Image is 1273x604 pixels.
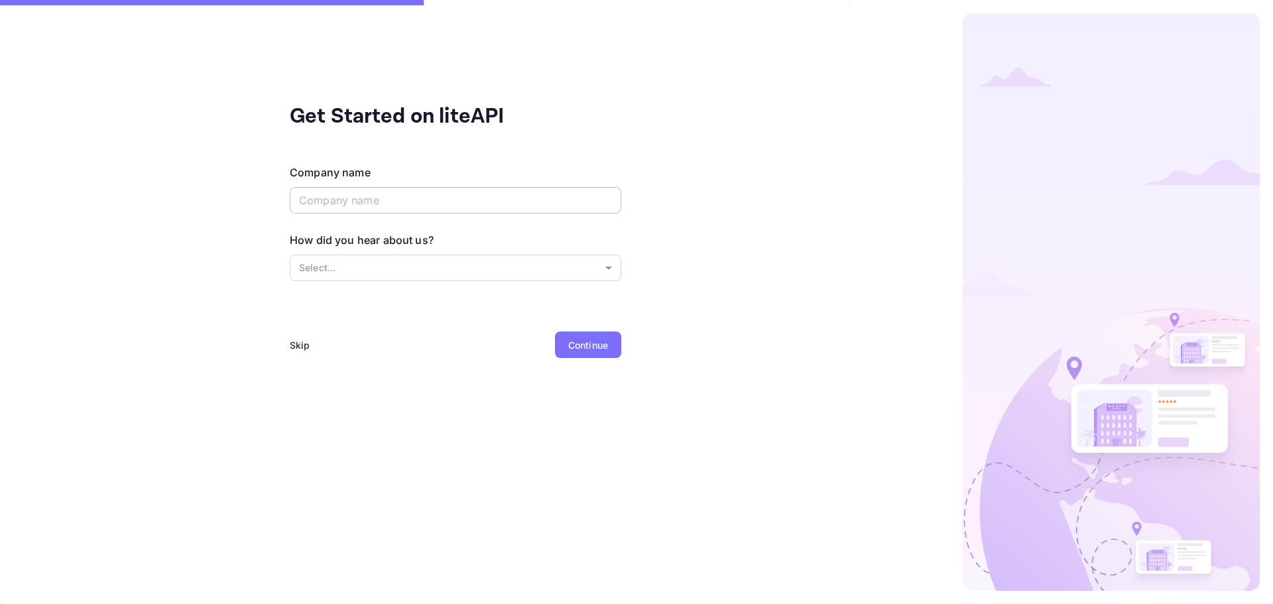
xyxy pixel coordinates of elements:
[299,261,600,274] p: Select...
[290,232,434,248] div: How did you hear about us?
[290,255,621,281] div: Without label
[290,187,621,213] input: Company name
[568,338,608,352] div: Continue
[290,101,555,133] div: Get Started on liteAPI
[963,13,1260,591] img: logo
[290,164,371,180] div: Company name
[290,338,310,352] div: Skip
